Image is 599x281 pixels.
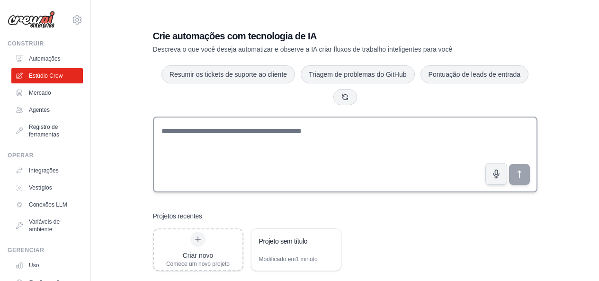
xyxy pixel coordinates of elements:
button: Triagem de problemas do GitHub [301,65,414,83]
font: Estúdio Crew [29,73,63,79]
font: Triagem de problemas do GitHub [309,71,406,78]
font: Integrações [29,167,59,174]
button: Clique para falar sobre sua ideia de automação [485,163,507,185]
a: Registro de ferramentas [11,119,83,142]
button: Pontuação de leads de entrada [420,65,529,83]
font: Descreva o que você deseja automatizar e observe a IA criar fluxos de trabalho inteligentes para ... [153,45,453,53]
font: Vestígios [29,184,52,191]
a: Integrações [11,163,83,178]
a: Mercado [11,85,83,100]
font: Construir [8,40,44,47]
font: Operar [8,152,34,159]
font: Automações [29,55,61,62]
font: Mercado [29,90,51,96]
font: Criar novo [183,252,214,259]
iframe: Widget de bate-papo [552,236,599,281]
font: Variáveis ​​de ambiente [29,218,60,233]
a: Vestígios [11,180,83,195]
font: Agentes [29,107,50,113]
font: Pontuação de leads de entrada [429,71,521,78]
font: Gerenciar [8,247,44,254]
font: Projetos recentes [153,212,202,220]
a: Estúdio Crew [11,68,83,83]
font: Modificado em [259,256,296,263]
button: Receba novas sugestões [333,89,357,105]
a: Variáveis ​​de ambiente [11,214,83,237]
font: Resumir os tickets de suporte ao cliente [170,71,287,78]
button: Resumir os tickets de suporte ao cliente [161,65,295,83]
a: Agentes [11,102,83,118]
font: 1 minuto [296,256,318,263]
a: Uso [11,258,83,273]
font: Crie automações com tecnologia de IA [153,31,317,41]
font: Comece um novo projeto [166,261,230,267]
font: Registro de ferramentas [29,124,59,138]
a: Automações [11,51,83,66]
font: Uso [29,262,39,269]
a: Conexões LLM [11,197,83,212]
img: Logotipo [8,11,55,29]
font: Projeto sem título [259,237,308,245]
font: Conexões LLM [29,201,67,208]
